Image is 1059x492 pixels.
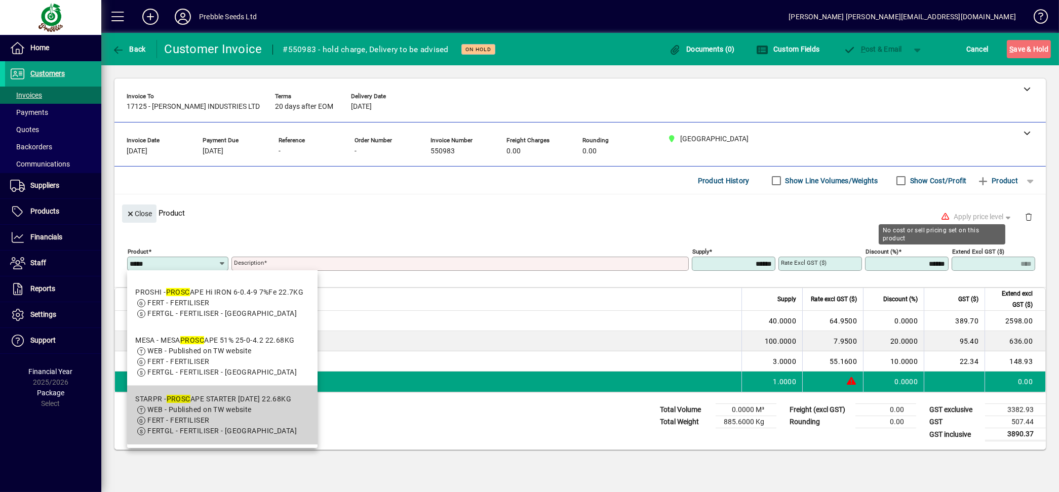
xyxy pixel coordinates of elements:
[1016,212,1041,221] app-page-header-button: Delete
[655,404,716,416] td: Total Volume
[985,416,1046,428] td: 507.44
[964,40,991,58] button: Cancel
[199,9,257,25] div: Prebble Seeds Ltd
[127,147,147,155] span: [DATE]
[5,302,101,327] a: Settings
[954,212,1013,222] span: Apply price level
[811,294,857,305] span: Rate excl GST ($)
[781,259,827,266] mat-label: Rate excl GST ($)
[924,416,985,428] td: GST
[5,199,101,224] a: Products
[1016,204,1041,229] button: Delete
[5,225,101,250] a: Financials
[10,91,42,99] span: Invoices
[809,316,857,326] div: 64.9500
[879,224,1005,244] div: No cost or sell pricing set on this product
[1026,2,1046,35] a: Knowledge Base
[863,372,924,392] td: 0.0000
[698,173,750,189] span: Product History
[669,45,735,53] span: Documents (0)
[716,404,776,416] td: 0.0000 M³
[1007,40,1051,58] button: Save & Hold
[10,160,70,168] span: Communications
[30,69,65,77] span: Customers
[666,40,737,58] button: Documents (0)
[351,103,372,111] span: [DATE]
[30,310,56,318] span: Settings
[30,181,59,189] span: Suppliers
[109,40,148,58] button: Back
[883,294,918,305] span: Discount (%)
[120,209,159,218] app-page-header-button: Close
[863,311,924,331] td: 0.0000
[147,416,209,424] span: FERT - FERTILISER
[127,279,318,327] mat-option: PROSHI - PROSCAPE Hi IRON 6-0.4-9 7%Fe 22.7KG
[809,336,857,346] div: 7.9500
[101,40,157,58] app-page-header-button: Back
[866,248,898,255] mat-label: Discount (%)
[924,351,985,372] td: 22.34
[283,42,449,58] div: #550983 - hold charge, Delivery to be advised
[985,351,1045,372] td: 148.93
[506,147,521,155] span: 0.00
[279,147,281,155] span: -
[30,44,49,52] span: Home
[147,405,252,414] span: WEB - Published on TW website
[355,147,357,155] span: -
[10,143,52,151] span: Backorders
[754,40,822,58] button: Custom Fields
[785,404,855,416] td: Freight (excl GST)
[991,288,1033,310] span: Extend excl GST ($)
[863,351,924,372] td: 10.0000
[861,45,866,53] span: P
[785,416,855,428] td: Rounding
[692,248,709,255] mat-label: Supply
[10,108,48,116] span: Payments
[128,248,148,255] mat-label: Product
[166,288,190,296] em: PROSC
[985,331,1045,351] td: 636.00
[5,251,101,276] a: Staff
[5,121,101,138] a: Quotes
[167,395,190,403] em: PROSC
[5,104,101,121] a: Payments
[165,41,262,57] div: Customer Invoice
[773,377,797,387] span: 1.0000
[855,416,916,428] td: 0.00
[126,206,152,222] span: Close
[147,299,209,307] span: FERT - FERTILISER
[10,126,39,134] span: Quotes
[167,8,199,26] button: Profile
[30,233,62,241] span: Financials
[180,336,204,344] em: PROSC
[769,316,796,326] span: 40.0000
[134,8,167,26] button: Add
[127,327,318,386] mat-option: MESA - MESA PROSCAPE 51% 25-0-4.2 22.68KG
[950,208,1017,226] button: Apply price level
[147,357,209,365] span: FERT - FERTILISER
[716,416,776,428] td: 885.6000 Kg
[908,176,967,186] label: Show Cost/Profit
[809,356,857,366] div: 55.1600
[985,311,1045,331] td: 2598.00
[655,416,716,428] td: Total Weight
[234,259,264,266] mat-label: Description
[29,367,73,376] span: Financial Year
[112,45,146,53] span: Back
[924,331,985,351] td: 95.40
[5,155,101,173] a: Communications
[147,427,297,435] span: FERTGL - FERTILISER - [GEOGRAPHIC_DATA]
[147,347,252,355] span: WEB - Published on TW website
[5,138,101,155] a: Backorders
[147,309,297,317] span: FERTGL - FERTILISER - [GEOGRAPHIC_DATA]
[203,147,223,155] span: [DATE]
[5,35,101,61] a: Home
[5,328,101,353] a: Support
[966,41,989,57] span: Cancel
[773,356,797,366] span: 3.0000
[430,147,455,155] span: 550983
[756,45,820,53] span: Custom Fields
[838,40,907,58] button: Post & Email
[30,336,56,344] span: Support
[924,311,985,331] td: 389.70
